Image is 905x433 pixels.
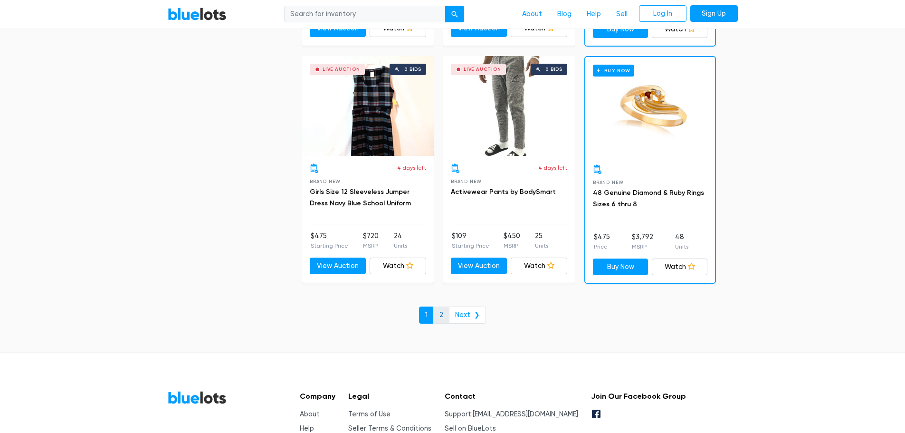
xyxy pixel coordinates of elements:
[370,258,426,275] a: Watch
[609,5,635,23] a: Sell
[394,241,407,250] p: Units
[310,179,341,184] span: Brand New
[591,392,686,401] h5: Join Our Facebook Group
[363,241,379,250] p: MSRP
[300,392,335,401] h5: Company
[511,258,567,275] a: Watch
[594,242,610,251] p: Price
[310,188,411,207] a: Girls Size 12 Sleeveless Jumper Dress Navy Blue School Uniform
[168,7,227,21] a: BlueLots
[550,5,579,23] a: Blog
[451,258,507,275] a: View Auction
[593,259,648,276] a: Buy Now
[514,5,550,23] a: About
[535,241,548,250] p: Units
[419,307,434,324] a: 1
[579,5,609,23] a: Help
[323,67,360,72] div: Live Auction
[363,231,379,250] li: $720
[452,241,489,250] p: Starting Price
[652,21,707,38] a: Watch
[535,231,548,250] li: 25
[311,231,348,250] li: $475
[348,392,431,401] h5: Legal
[675,242,688,251] p: Units
[473,410,578,418] a: [EMAIL_ADDRESS][DOMAIN_NAME]
[311,241,348,250] p: Starting Price
[593,180,624,185] span: Brand New
[593,65,634,77] h6: Buy Now
[348,424,431,433] a: Seller Terms & Conditions
[445,409,578,420] li: Support:
[452,231,489,250] li: $109
[168,391,227,404] a: BlueLots
[594,232,610,251] li: $475
[300,410,320,418] a: About
[348,410,391,418] a: Terms of Use
[302,56,434,156] a: Live Auction 0 bids
[449,307,486,324] a: Next ❯
[593,21,648,38] a: Buy Now
[404,67,421,72] div: 0 bids
[300,424,314,433] a: Help
[639,5,686,22] a: Log In
[451,179,482,184] span: Brand New
[585,57,715,157] a: Buy Now
[504,241,520,250] p: MSRP
[632,232,653,251] li: $3,792
[394,231,407,250] li: 24
[445,392,578,401] h5: Contact
[545,67,562,72] div: 0 bids
[433,307,449,324] a: 2
[397,164,426,172] p: 4 days left
[445,424,496,433] a: Sell on BlueLots
[690,5,738,22] a: Sign Up
[504,231,520,250] li: $450
[538,164,567,172] p: 4 days left
[632,242,653,251] p: MSRP
[310,258,366,275] a: View Auction
[593,189,704,208] a: 48 Genuine Diamond & Ruby Rings Sizes 6 thru 8
[451,188,556,196] a: Activewear Pants by BodySmart
[284,6,446,23] input: Search for inventory
[464,67,501,72] div: Live Auction
[443,56,575,156] a: Live Auction 0 bids
[675,232,688,251] li: 48
[652,259,707,276] a: Watch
